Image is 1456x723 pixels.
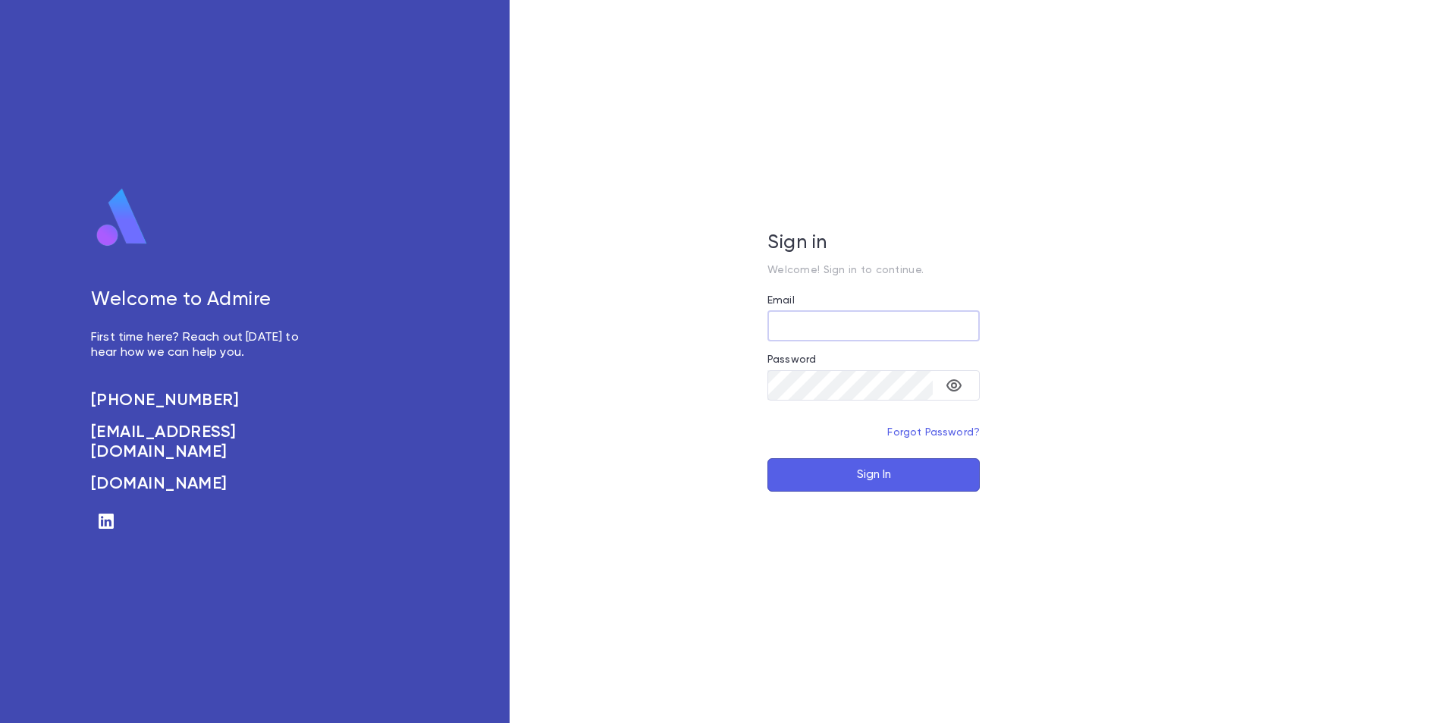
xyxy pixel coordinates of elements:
a: [DOMAIN_NAME] [91,474,315,494]
label: Password [767,354,816,366]
p: First time here? Reach out [DATE] to hear how we can help you. [91,330,315,360]
p: Welcome! Sign in to continue. [767,264,980,276]
a: Forgot Password? [887,427,980,438]
button: toggle password visibility [939,370,969,401]
a: [PHONE_NUMBER] [91,391,315,410]
a: [EMAIL_ADDRESS][DOMAIN_NAME] [91,423,315,462]
h5: Welcome to Admire [91,289,315,312]
h5: Sign in [767,232,980,255]
label: Email [767,294,795,306]
button: Sign In [767,458,980,492]
img: logo [91,187,153,248]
